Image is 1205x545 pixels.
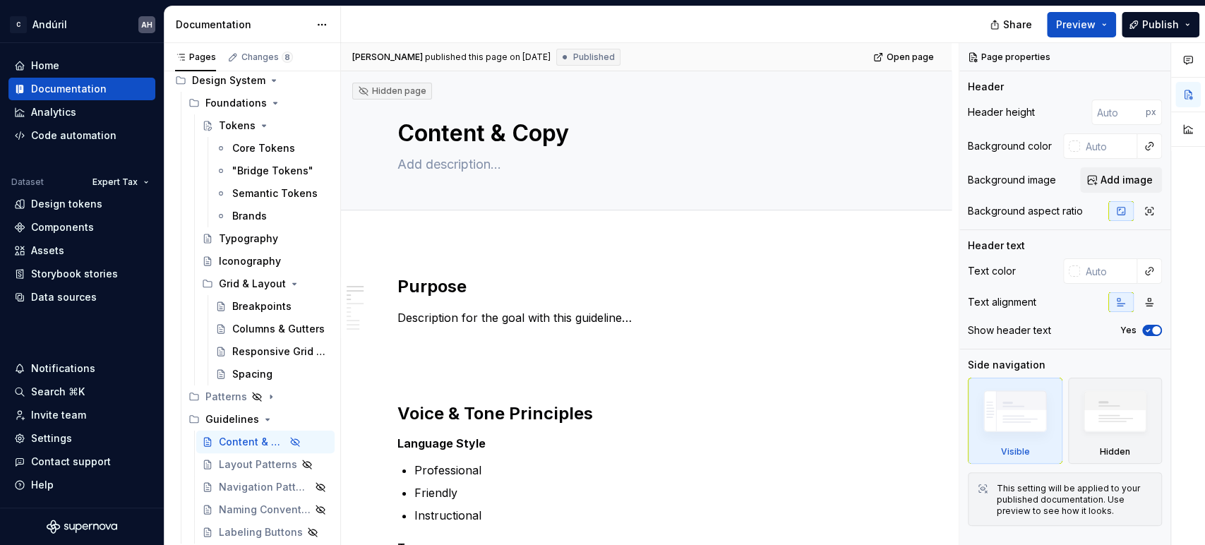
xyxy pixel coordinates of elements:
button: Share [983,12,1041,37]
div: Contact support [31,455,111,469]
div: Navigation Patterns [219,480,311,494]
div: Hidden [1100,446,1130,457]
div: Notifications [31,361,95,376]
div: Background image [968,173,1056,187]
div: Core Tokens [232,141,295,155]
div: Side navigation [968,358,1045,372]
button: Search ⌘K [8,381,155,403]
a: "Bridge Tokens" [210,160,335,182]
a: Settings [8,427,155,450]
a: Iconography [196,250,335,272]
div: Andúril [32,18,67,32]
div: Invite team [31,408,86,422]
a: Assets [8,239,155,262]
div: Design System [192,73,265,88]
a: Supernova Logo [47,520,117,534]
span: Expert Tax [92,176,138,188]
button: Preview [1047,12,1116,37]
div: Changes [241,52,293,63]
a: Content & Copy [196,431,335,453]
a: Data sources [8,286,155,309]
div: Semantic Tokens [232,186,318,200]
div: Visible [968,378,1062,464]
div: Assets [31,244,64,258]
button: Expert Tax [86,172,155,192]
div: Background aspect ratio [968,204,1083,218]
button: Notifications [8,357,155,380]
div: This setting will be applied to your published documentation. Use preview to see how it looks. [997,483,1153,517]
a: Components [8,216,155,239]
span: Open page [887,52,934,63]
a: Open page [869,47,940,67]
div: Header [968,80,1004,94]
div: Patterns [205,390,247,404]
button: Contact support [8,450,155,473]
div: Foundations [205,96,267,110]
div: Breakpoints [232,299,292,313]
h2: Purpose [397,275,895,298]
a: Tokens [196,114,335,137]
div: Documentation [31,82,107,96]
label: Yes [1120,325,1137,336]
div: Foundations [183,92,335,114]
div: Grid & Layout [219,277,286,291]
a: Semantic Tokens [210,182,335,205]
div: Storybook stories [31,267,118,281]
a: Core Tokens [210,137,335,160]
div: AH [141,19,152,30]
div: Documentation [176,18,309,32]
div: Naming Convention Patterns [219,503,311,517]
a: Brands [210,205,335,227]
div: Search ⌘K [31,385,85,399]
button: Help [8,474,155,496]
a: Spacing [210,363,335,385]
div: Brands [232,209,267,223]
button: CAndúrilAH [3,9,161,40]
div: Pages [175,52,216,63]
div: Text color [968,264,1016,278]
a: Navigation Patterns [196,476,335,498]
div: Guidelines [183,408,335,431]
a: Home [8,54,155,77]
a: Design tokens [8,193,155,215]
div: Hidden page [358,85,426,97]
div: Design tokens [31,197,102,211]
div: Layout Patterns [219,457,297,472]
h5: Language Style [397,436,895,450]
div: Content & Copy [219,435,285,449]
div: Typography [219,232,278,246]
span: Publish [1142,18,1179,32]
div: Code automation [31,128,116,143]
span: [PERSON_NAME] [352,52,423,63]
div: Show header text [968,323,1051,337]
p: Description for the goal with this guideline… [397,309,895,326]
div: Home [31,59,59,73]
div: C [10,16,27,33]
div: Grid & Layout [196,272,335,295]
a: Typography [196,227,335,250]
div: Header height [968,105,1035,119]
div: Patterns [183,385,335,408]
h2: Voice & Tone Principles [397,402,895,425]
div: Design System [169,69,335,92]
p: px [1146,107,1156,118]
div: Hidden [1068,378,1163,464]
a: Naming Convention Patterns [196,498,335,521]
a: Invite team [8,404,155,426]
p: Friendly [414,484,895,501]
a: Analytics [8,101,155,124]
div: published this page on [DATE] [425,52,551,63]
a: Labeling Buttons [196,521,335,544]
textarea: Content & Copy [395,116,892,150]
div: Labeling Buttons [219,525,303,539]
p: Professional [414,462,895,479]
div: Columns & Gutters [232,322,325,336]
div: "Bridge Tokens" [232,164,313,178]
span: Preview [1056,18,1096,32]
p: Instructional [414,507,895,524]
a: Responsive Grid Behavior [210,340,335,363]
input: Auto [1091,100,1146,125]
button: Publish [1122,12,1199,37]
div: Background color [968,139,1052,153]
div: Responsive Grid Behavior [232,345,326,359]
